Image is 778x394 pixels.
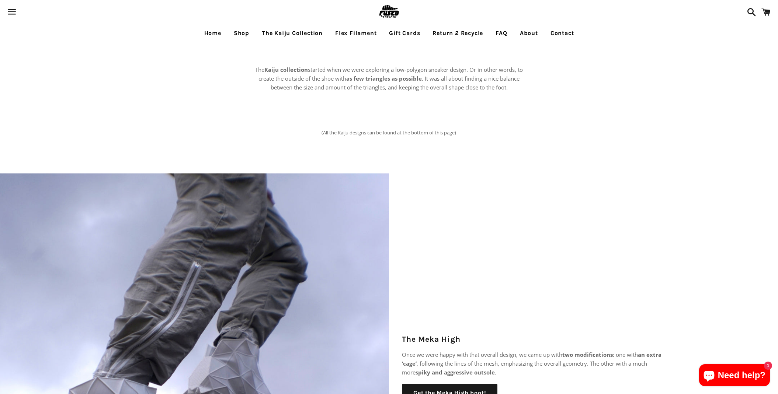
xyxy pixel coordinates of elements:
a: FAQ [490,24,513,42]
a: The Kaiju Collection [256,24,328,42]
a: About [514,24,543,42]
h2: The Meka High [402,334,664,345]
strong: two modifications [562,351,613,358]
a: Home [199,24,227,42]
strong: an extra ‘cage’ [402,351,661,367]
p: Once we were happy with that overall design, we came up with : one with , following the lines of ... [402,350,664,377]
strong: spiky and aggressive outsole [416,369,495,376]
a: Flex Filament [330,24,382,42]
a: Gift Cards [383,24,426,42]
a: Shop [228,24,255,42]
p: (All the Kaiju designs can be found at the bottom of this page) [300,121,478,144]
strong: as few triangles as possible [346,75,422,82]
inbox-online-store-chat: Shopify online store chat [697,364,772,388]
a: Return 2 Recycle [427,24,489,42]
a: Contact [545,24,580,42]
strong: Kaiju collection [264,66,308,73]
p: The started when we were exploring a low-polygon sneaker design. Or in other words, to create the... [253,65,525,92]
